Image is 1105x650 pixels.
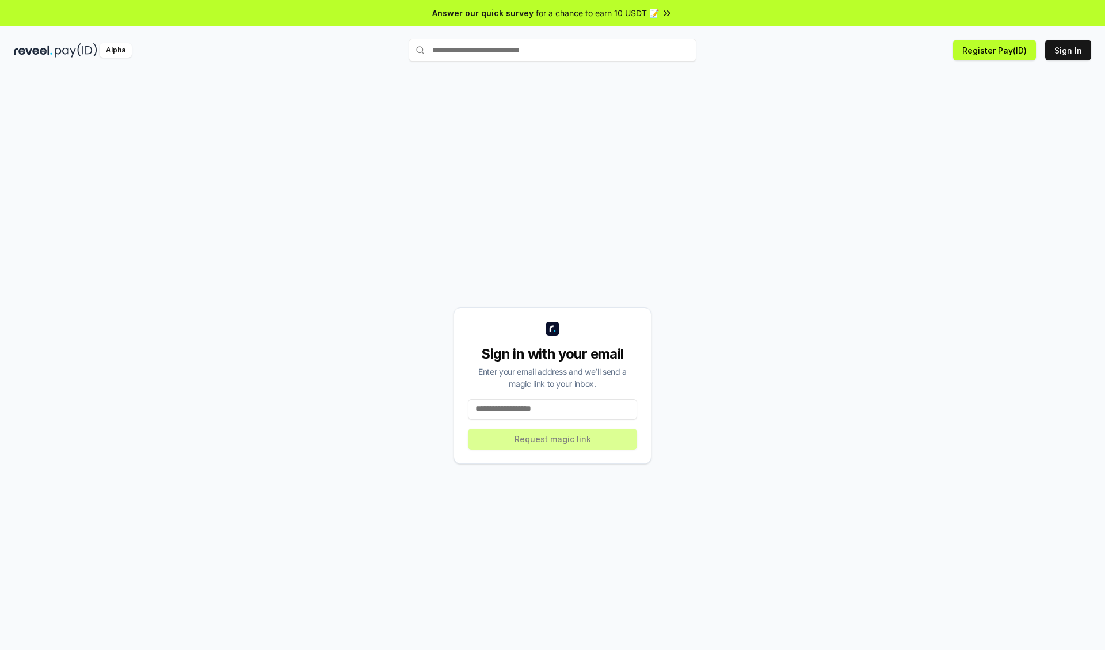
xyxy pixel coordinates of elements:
img: pay_id [55,43,97,58]
button: Register Pay(ID) [953,40,1036,60]
button: Sign In [1045,40,1091,60]
div: Alpha [100,43,132,58]
div: Enter your email address and we’ll send a magic link to your inbox. [468,366,637,390]
img: reveel_dark [14,43,52,58]
img: logo_small [546,322,559,336]
div: Sign in with your email [468,345,637,363]
span: for a chance to earn 10 USDT 📝 [536,7,659,19]
span: Answer our quick survey [432,7,534,19]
